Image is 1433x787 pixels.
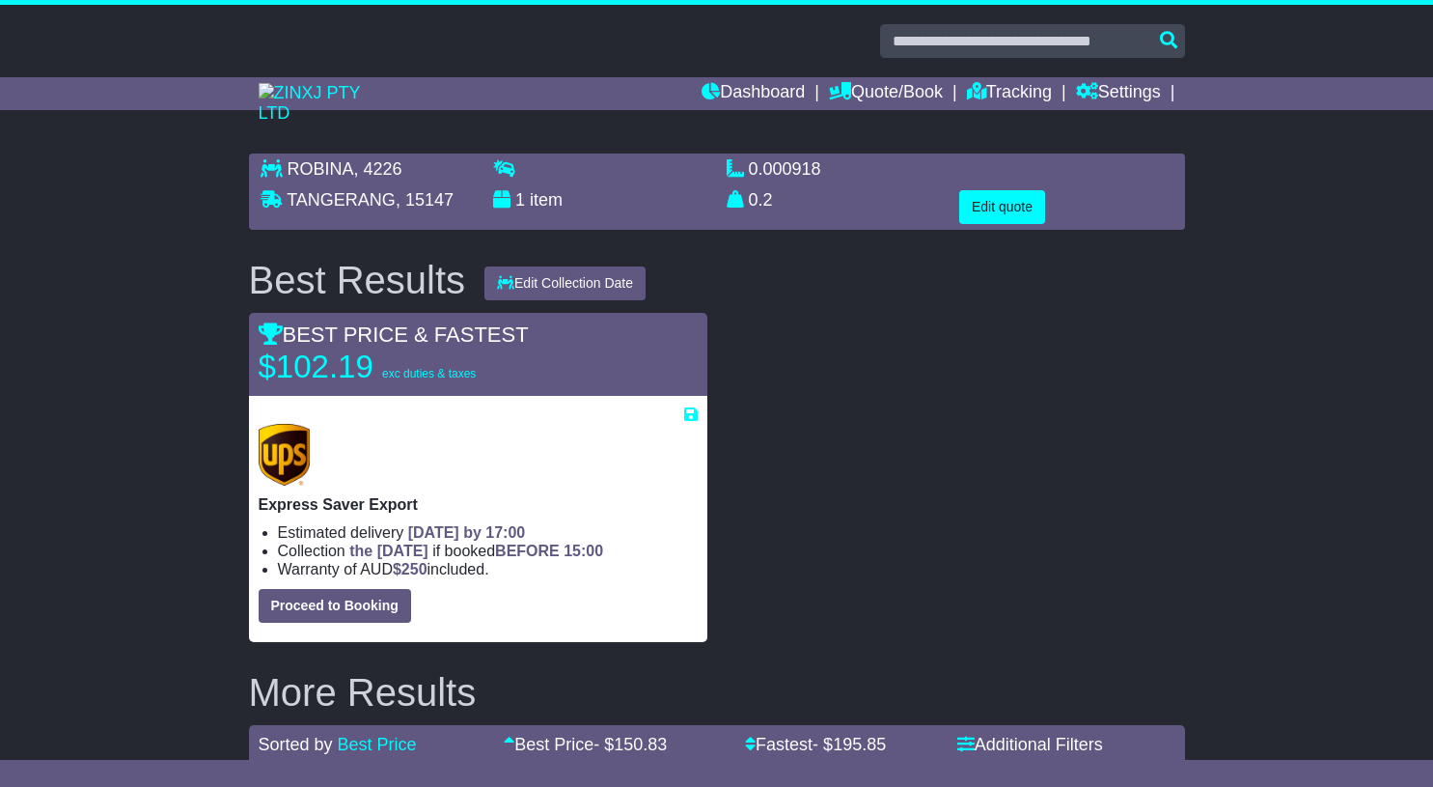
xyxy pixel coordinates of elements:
[745,735,886,754] a: Fastest- $195.85
[967,77,1052,110] a: Tracking
[396,190,454,210] span: , 15147
[354,159,402,179] span: , 4226
[349,543,427,559] span: the [DATE]
[393,561,427,577] span: $
[288,159,354,179] span: ROBINA
[833,735,886,754] span: 195.85
[829,77,943,110] a: Quote/Book
[239,259,476,301] div: Best Results
[278,542,698,560] li: Collection
[259,323,529,347] span: BEST PRICE & FASTEST
[259,424,311,486] img: UPS (new): Express Saver Export
[349,543,603,559] span: if booked
[338,735,417,754] a: Best Price
[749,159,821,179] span: 0.000918
[408,524,526,541] span: [DATE] by 17:00
[504,735,667,754] a: Best Price- $150.83
[957,735,1103,754] a: Additional Filters
[593,735,667,754] span: - $
[484,267,646,300] button: Edit Collection Date
[702,77,805,110] a: Dashboard
[287,190,396,210] span: TANGERANG
[259,589,411,623] button: Proceed to Booking
[530,190,563,210] span: item
[564,543,603,559] span: 15:00
[614,735,667,754] span: 150.83
[813,735,886,754] span: - $
[259,735,333,754] span: Sorted by
[495,543,560,559] span: BEFORE
[959,190,1045,224] button: Edit quote
[259,495,698,514] p: Express Saver Export
[249,671,1185,714] h2: More Results
[382,367,476,380] span: exc duties & taxes
[278,560,698,578] li: Warranty of AUD included.
[1076,77,1161,110] a: Settings
[515,190,525,210] span: 1
[278,523,698,542] li: Estimated delivery
[401,561,427,577] span: 250
[259,348,500,386] p: $102.19
[749,190,773,210] span: 0.2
